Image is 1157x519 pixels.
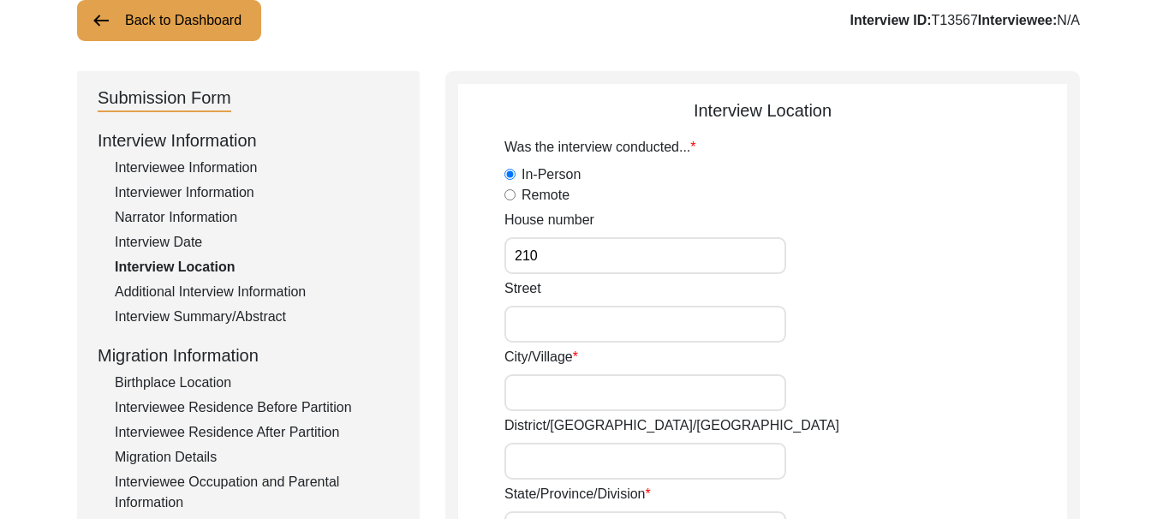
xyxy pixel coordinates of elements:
div: Interviewer Information [115,182,399,203]
label: Was the interview conducted... [504,137,696,158]
label: In-Person [522,164,581,185]
label: Remote [522,185,570,206]
div: Interview Location [115,257,399,277]
div: Interviewee Residence After Partition [115,422,399,443]
div: Interview Summary/Abstract [115,307,399,327]
label: District/[GEOGRAPHIC_DATA]/[GEOGRAPHIC_DATA] [504,415,839,436]
div: T13567 N/A [850,10,1080,31]
b: Interviewee: [978,13,1057,27]
label: House number [504,210,594,230]
div: Interview Date [115,232,399,253]
div: Migration Information [98,343,399,368]
div: Migration Details [115,447,399,468]
label: State/Province/Division [504,484,651,504]
div: Additional Interview Information [115,282,399,302]
b: Interview ID: [850,13,931,27]
label: Street [504,278,541,299]
img: arrow-left.png [91,10,111,31]
div: Interviewee Occupation and Parental Information [115,472,399,513]
div: Interview Location [458,98,1067,123]
div: Interviewee Information [115,158,399,178]
div: Submission Form [98,85,231,112]
div: Interview Information [98,128,399,153]
div: Interviewee Residence Before Partition [115,397,399,418]
div: Narrator Information [115,207,399,228]
label: City/Village [504,347,578,367]
div: Birthplace Location [115,373,399,393]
